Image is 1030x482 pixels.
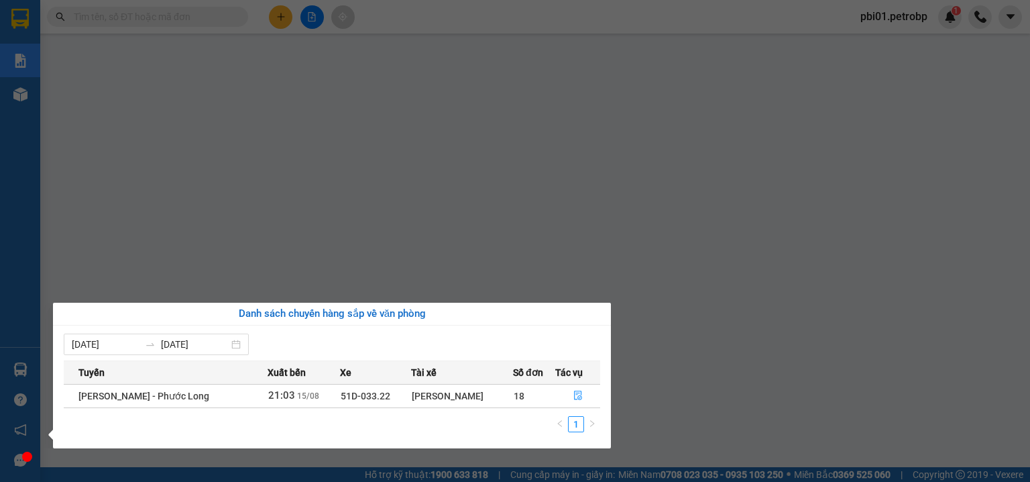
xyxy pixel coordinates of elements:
[513,365,543,380] span: Số đơn
[161,337,229,352] input: Đến ngày
[552,416,568,432] li: Previous Page
[552,416,568,432] button: left
[268,389,295,401] span: 21:03
[145,339,156,350] span: swap-right
[411,365,437,380] span: Tài xế
[340,365,351,380] span: Xe
[584,416,600,432] button: right
[588,420,596,428] span: right
[568,416,584,432] li: 1
[72,337,139,352] input: Từ ngày
[556,385,599,407] button: file-done
[584,416,600,432] li: Next Page
[341,391,390,401] span: 51D-033.22
[78,365,105,380] span: Tuyến
[555,365,583,380] span: Tác vụ
[297,391,319,401] span: 15/08
[556,420,564,428] span: left
[412,389,512,403] div: [PERSON_NAME]
[268,365,306,380] span: Xuất bến
[569,417,583,432] a: 1
[64,306,600,322] div: Danh sách chuyến hàng sắp về văn phòng
[514,391,524,401] span: 18
[145,339,156,350] span: to
[573,391,583,401] span: file-done
[78,391,209,401] span: [PERSON_NAME] - Phước Long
